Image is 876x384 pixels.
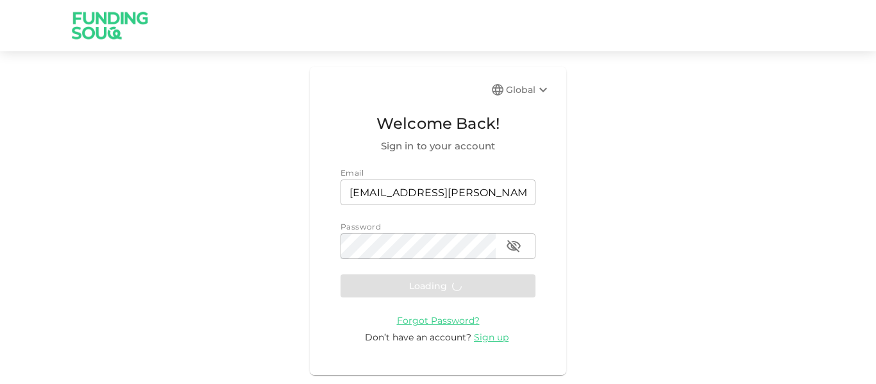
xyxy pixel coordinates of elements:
[341,138,535,154] span: Sign in to your account
[341,179,535,205] input: email
[474,331,509,343] span: Sign up
[397,314,480,326] a: Forgot Password?
[341,112,535,136] span: Welcome Back!
[506,82,551,97] div: Global
[341,222,381,231] span: Password
[341,168,364,178] span: Email
[397,315,480,326] span: Forgot Password?
[341,233,496,259] input: password
[365,331,471,343] span: Don’t have an account?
